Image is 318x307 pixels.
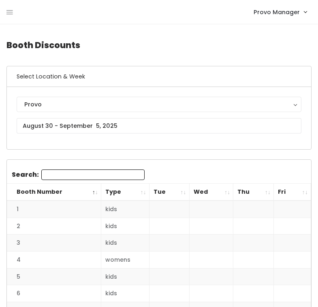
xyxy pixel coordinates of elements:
th: Tue: activate to sort column ascending [149,184,189,201]
td: 3 [7,235,101,252]
button: Provo [17,97,301,112]
td: kids [101,268,149,285]
a: Provo Manager [245,3,315,21]
td: kids [101,235,149,252]
th: Thu: activate to sort column ascending [233,184,274,201]
td: 5 [7,268,101,285]
input: Search: [41,169,145,180]
td: 1 [7,201,101,218]
h6: Select Location & Week [7,66,311,87]
td: kids [101,201,149,218]
td: kids [101,285,149,302]
td: 2 [7,218,101,235]
th: Type: activate to sort column ascending [101,184,149,201]
div: Provo [24,100,294,109]
td: kids [101,218,149,235]
th: Wed: activate to sort column ascending [189,184,233,201]
th: Booth Number: activate to sort column descending [7,184,101,201]
td: 4 [7,252,101,269]
label: Search: [12,169,145,180]
h4: Booth Discounts [6,34,312,56]
td: womens [101,252,149,269]
td: 6 [7,285,101,302]
input: August 30 - September 5, 2025 [17,118,301,133]
span: Provo Manager [254,8,300,17]
th: Fri: activate to sort column ascending [274,184,311,201]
